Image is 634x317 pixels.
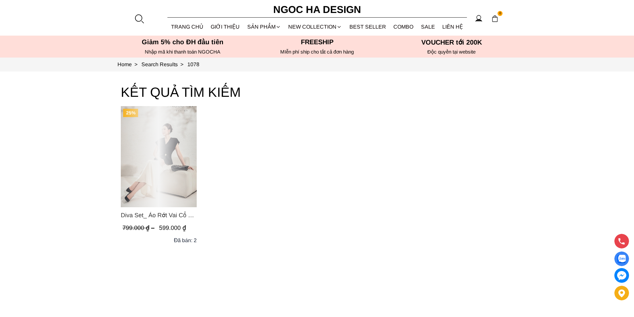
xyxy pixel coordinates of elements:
[187,62,199,67] a: Link to 1078
[122,225,156,231] span: 799.000 ₫
[117,62,141,67] a: Link to Home
[142,38,223,46] font: Giảm 5% cho ĐH đầu tiên
[390,18,417,36] a: Combo
[121,81,514,103] h3: KẾT QUẢ TÌM KIẾM
[617,255,626,263] img: Display image
[386,49,517,55] h6: Độc quyền tại website
[121,211,197,220] a: Link to Diva Set_ Áo Rớt Vai Cổ V, Chân Váy Lụa Đuôi Cá A1078+CV134
[141,62,187,67] a: Link to Search Results
[132,62,140,67] span: >
[386,38,517,46] h5: VOUCHER tới 200K
[121,106,197,207] a: Product image - Diva Set_ Áo Rớt Vai Cổ V, Chân Váy Lụa Đuôi Cá A1078+CV134
[174,236,197,244] div: Đã bán: 2
[244,18,285,36] div: SẢN PHẨM
[145,49,220,55] font: Nhập mã khi thanh toán NGOCHA
[267,2,367,18] a: Ngoc Ha Design
[614,251,629,266] a: Display image
[159,225,186,231] span: 599.000 ₫
[207,18,244,36] a: GIỚI THIỆU
[178,62,186,67] span: >
[491,15,499,22] img: img-CART-ICON-ksit0nf1
[346,18,390,36] a: BEST SELLER
[417,18,439,36] a: SALE
[252,49,382,55] h6: MIễn phí ship cho tất cả đơn hàng
[301,38,333,46] font: Freeship
[498,11,503,16] span: 0
[614,268,629,283] a: messenger
[167,18,207,36] a: TRANG CHỦ
[121,211,197,220] span: Diva Set_ Áo Rớt Vai Cổ V, Chân Váy Lụa Đuôi Cá A1078+CV134
[285,18,346,36] a: NEW COLLECTION
[439,18,467,36] a: LIÊN HỆ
